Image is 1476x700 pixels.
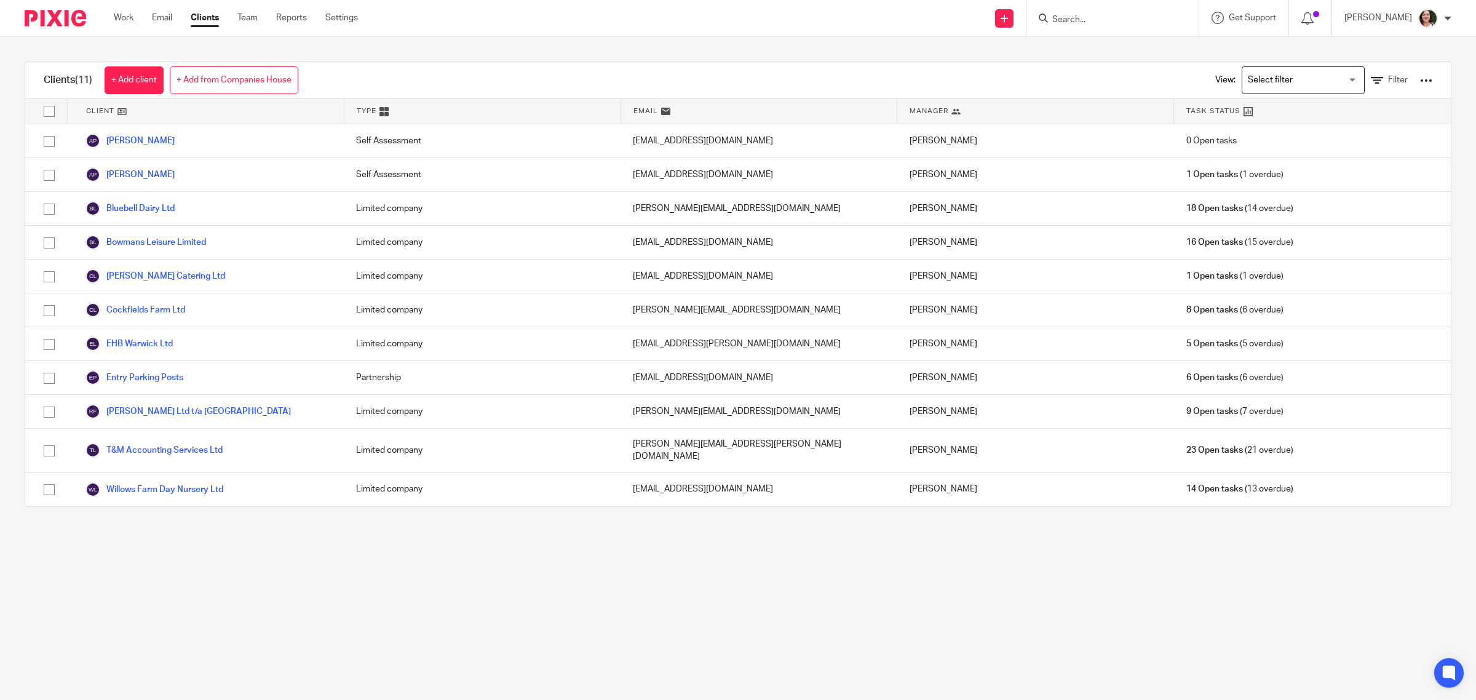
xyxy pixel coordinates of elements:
[1186,106,1240,116] span: Task Status
[276,12,307,24] a: Reports
[85,133,100,148] img: svg%3E
[85,370,100,385] img: svg%3E
[1242,66,1365,94] div: Search for option
[357,106,376,116] span: Type
[1186,270,1238,282] span: 1 Open tasks
[621,124,897,157] div: [EMAIL_ADDRESS][DOMAIN_NAME]
[1186,444,1293,456] span: (21 overdue)
[621,158,897,191] div: [EMAIL_ADDRESS][DOMAIN_NAME]
[897,124,1174,157] div: [PERSON_NAME]
[344,395,621,428] div: Limited company
[1186,202,1243,215] span: 18 Open tasks
[344,361,621,394] div: Partnership
[897,293,1174,327] div: [PERSON_NAME]
[85,303,185,317] a: Cockfields Farm Ltd
[1186,372,1284,384] span: (6 overdue)
[191,12,219,24] a: Clients
[621,327,897,360] div: [EMAIL_ADDRESS][PERSON_NAME][DOMAIN_NAME]
[1186,483,1293,495] span: (13 overdue)
[1344,12,1412,24] p: [PERSON_NAME]
[44,74,92,87] h1: Clients
[1244,70,1357,91] input: Search for option
[85,133,175,148] a: [PERSON_NAME]
[105,66,164,94] a: + Add client
[25,10,86,26] img: Pixie
[325,12,358,24] a: Settings
[152,12,172,24] a: Email
[1186,169,1284,181] span: (1 overdue)
[1186,444,1243,456] span: 23 Open tasks
[85,482,223,497] a: Willows Farm Day Nursery Ltd
[621,260,897,293] div: [EMAIL_ADDRESS][DOMAIN_NAME]
[85,269,100,284] img: svg%3E
[344,124,621,157] div: Self Assessment
[897,192,1174,225] div: [PERSON_NAME]
[621,226,897,259] div: [EMAIL_ADDRESS][DOMAIN_NAME]
[1186,135,1237,147] span: 0 Open tasks
[1229,14,1276,22] span: Get Support
[344,293,621,327] div: Limited company
[38,100,61,123] input: Select all
[1186,236,1243,249] span: 16 Open tasks
[85,235,206,250] a: Bowmans Leisure Limited
[85,482,100,497] img: svg%3E
[85,443,223,458] a: T&M Accounting Services Ltd
[621,473,897,506] div: [EMAIL_ADDRESS][DOMAIN_NAME]
[344,158,621,191] div: Self Assessment
[344,327,621,360] div: Limited company
[114,12,133,24] a: Work
[85,269,225,284] a: [PERSON_NAME] Catering Ltd
[344,473,621,506] div: Limited company
[1186,338,1238,350] span: 5 Open tasks
[85,443,100,458] img: svg%3E
[1388,76,1408,84] span: Filter
[897,327,1174,360] div: [PERSON_NAME]
[1186,236,1293,249] span: (15 overdue)
[85,167,175,182] a: [PERSON_NAME]
[344,429,621,472] div: Limited company
[897,226,1174,259] div: [PERSON_NAME]
[85,235,100,250] img: svg%3E
[621,293,897,327] div: [PERSON_NAME][EMAIL_ADDRESS][DOMAIN_NAME]
[85,201,100,216] img: svg%3E
[344,192,621,225] div: Limited company
[170,66,298,94] a: + Add from Companies House
[897,260,1174,293] div: [PERSON_NAME]
[237,12,258,24] a: Team
[621,429,897,472] div: [PERSON_NAME][EMAIL_ADDRESS][PERSON_NAME][DOMAIN_NAME]
[1418,9,1438,28] img: me.jpg
[1186,169,1238,181] span: 1 Open tasks
[1186,405,1284,418] span: (7 overdue)
[897,361,1174,394] div: [PERSON_NAME]
[85,370,183,385] a: Entry Parking Posts
[633,106,658,116] span: Email
[1186,372,1238,384] span: 6 Open tasks
[897,429,1174,472] div: [PERSON_NAME]
[1051,15,1162,26] input: Search
[621,192,897,225] div: [PERSON_NAME][EMAIL_ADDRESS][DOMAIN_NAME]
[85,336,100,351] img: svg%3E
[85,336,173,351] a: EHB Warwick Ltd
[1186,270,1284,282] span: (1 overdue)
[344,260,621,293] div: Limited company
[1186,202,1293,215] span: (14 overdue)
[1186,304,1238,316] span: 8 Open tasks
[1186,338,1284,350] span: (5 overdue)
[621,395,897,428] div: [PERSON_NAME][EMAIL_ADDRESS][DOMAIN_NAME]
[344,226,621,259] div: Limited company
[910,106,948,116] span: Manager
[85,201,175,216] a: Bluebell Dairy Ltd
[1186,405,1238,418] span: 9 Open tasks
[85,303,100,317] img: svg%3E
[1197,62,1432,98] div: View:
[1186,483,1243,495] span: 14 Open tasks
[1186,304,1284,316] span: (6 overdue)
[897,158,1174,191] div: [PERSON_NAME]
[85,404,100,419] img: svg%3E
[75,75,92,85] span: (11)
[86,106,114,116] span: Client
[897,473,1174,506] div: [PERSON_NAME]
[621,361,897,394] div: [EMAIL_ADDRESS][DOMAIN_NAME]
[85,167,100,182] img: svg%3E
[897,395,1174,428] div: [PERSON_NAME]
